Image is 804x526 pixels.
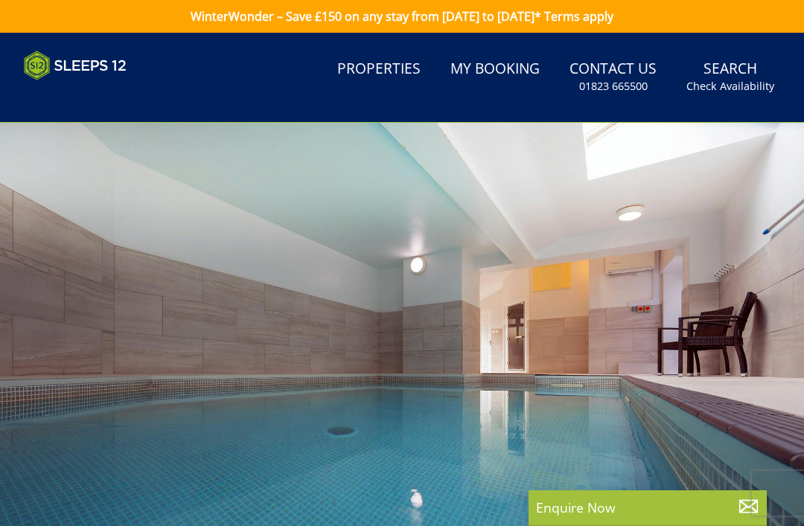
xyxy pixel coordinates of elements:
p: Enquire Now [536,498,759,517]
small: 01823 665500 [579,79,648,94]
a: My Booking [444,53,546,86]
small: Check Availability [686,79,774,94]
iframe: Customer reviews powered by Trustpilot [16,89,173,102]
img: Sleeps 12 [24,51,127,80]
a: SearchCheck Availability [680,53,780,101]
a: Properties [331,53,427,86]
a: Contact Us01823 665500 [564,53,663,101]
